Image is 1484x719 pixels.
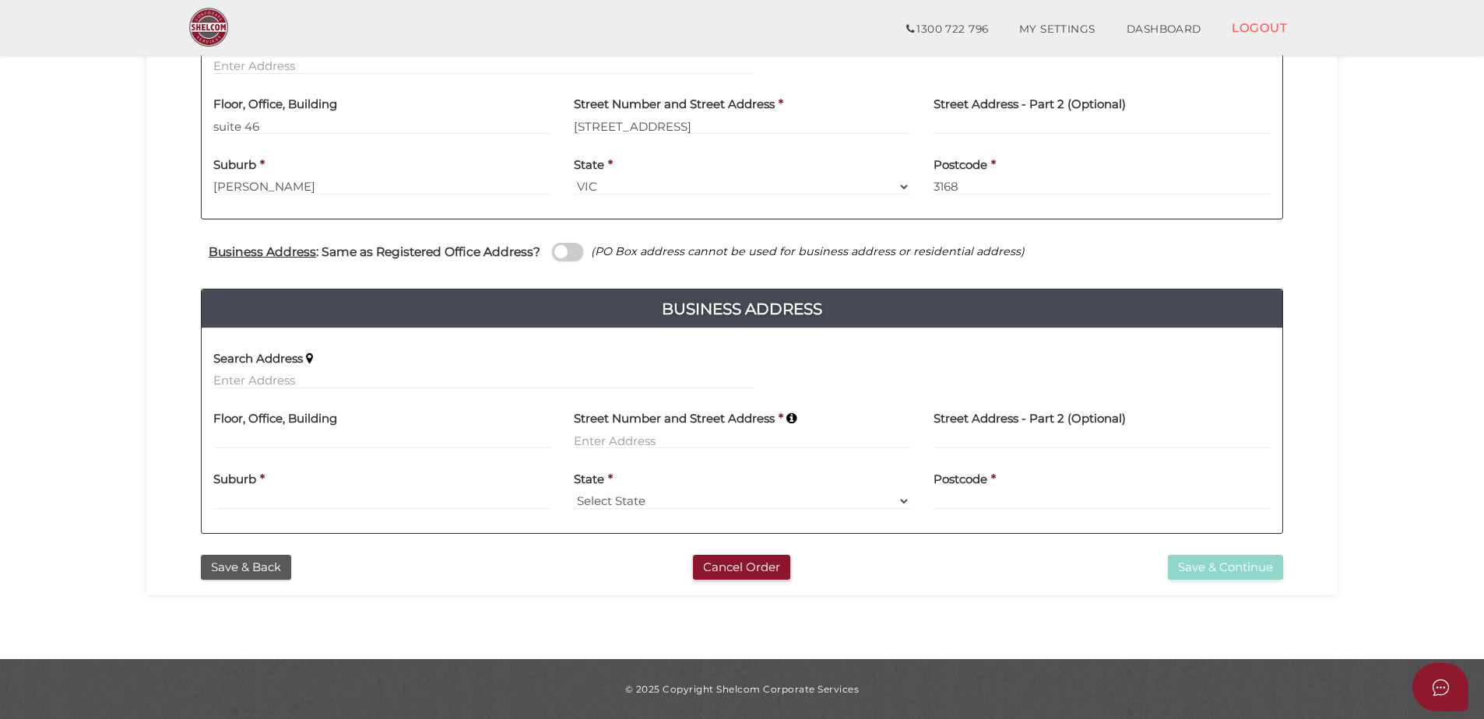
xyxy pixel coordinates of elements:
h4: State [574,159,604,172]
h4: Search Address [213,352,303,366]
h4: Postcode [934,473,987,486]
input: Enter Address [213,372,754,389]
h4: State [574,473,604,486]
div: © 2025 Copyright Shelcom Corporate Services [158,682,1326,696]
h4: Floor, Office, Building [213,412,337,426]
input: Enter Address [213,58,754,75]
h4: Business Address [202,296,1282,321]
input: Enter Address [574,432,911,449]
i: (PO Box address cannot be used for business address or residential address) [591,244,1025,258]
h4: Floor, Office, Building [213,98,337,111]
a: 1300 722 796 [891,14,1004,45]
h4: Suburb [213,473,256,486]
button: Save & Continue [1168,555,1283,580]
input: Postcode must be exactly 4 digits [934,178,1271,195]
input: Enter Address [574,117,911,135]
button: Save & Back [201,555,291,580]
h4: Postcode [934,159,987,172]
a: LOGOUT [1216,12,1303,44]
input: Postcode must be exactly 4 digits [934,493,1271,510]
a: DASHBOARD [1111,14,1217,45]
button: Open asap [1412,663,1468,711]
a: MY SETTINGS [1004,14,1111,45]
h4: Street Address - Part 2 (Optional) [934,412,1126,426]
button: Cancel Order [693,555,790,580]
h4: : Same as Registered Office Address? [209,245,540,258]
h4: Suburb [213,159,256,172]
u: Business Address [209,244,316,259]
h4: Street Number and Street Address [574,412,775,426]
i: Keep typing in your address(including suburb) until it appears [306,352,313,365]
i: Keep typing in your address(including suburb) until it appears [786,412,797,425]
h4: Street Number and Street Address [574,98,775,111]
h4: Street Address - Part 2 (Optional) [934,98,1126,111]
